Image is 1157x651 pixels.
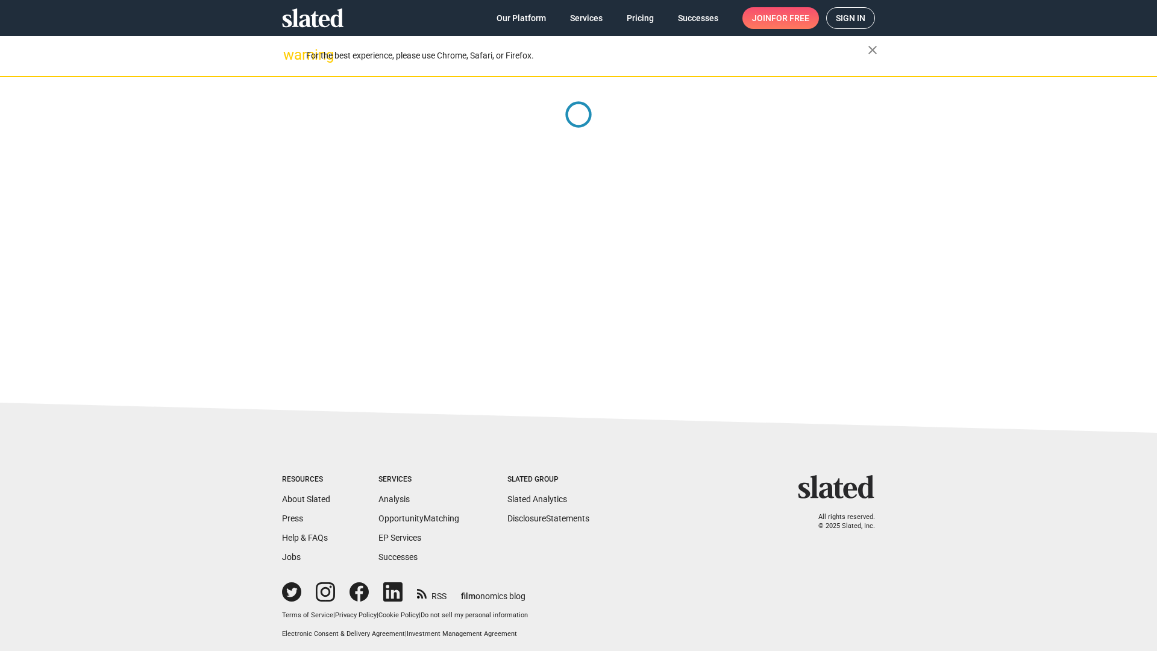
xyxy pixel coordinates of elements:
[378,514,459,523] a: OpportunityMatching
[377,611,378,619] span: |
[378,494,410,504] a: Analysis
[378,611,419,619] a: Cookie Policy
[282,514,303,523] a: Press
[487,7,556,29] a: Our Platform
[282,552,301,562] a: Jobs
[378,552,418,562] a: Successes
[497,7,546,29] span: Our Platform
[282,494,330,504] a: About Slated
[627,7,654,29] span: Pricing
[461,581,525,602] a: filmonomics blog
[335,611,377,619] a: Privacy Policy
[806,513,875,530] p: All rights reserved. © 2025 Slated, Inc.
[419,611,421,619] span: |
[283,48,298,62] mat-icon: warning
[865,43,880,57] mat-icon: close
[507,475,589,485] div: Slated Group
[560,7,612,29] a: Services
[378,533,421,542] a: EP Services
[678,7,718,29] span: Successes
[507,494,567,504] a: Slated Analytics
[407,630,517,638] a: Investment Management Agreement
[742,7,819,29] a: Joinfor free
[570,7,603,29] span: Services
[378,475,459,485] div: Services
[282,630,405,638] a: Electronic Consent & Delivery Agreement
[826,7,875,29] a: Sign in
[771,7,809,29] span: for free
[752,7,809,29] span: Join
[421,611,528,620] button: Do not sell my personal information
[333,611,335,619] span: |
[282,475,330,485] div: Resources
[306,48,868,64] div: For the best experience, please use Chrome, Safari, or Firefox.
[461,591,475,601] span: film
[405,630,407,638] span: |
[417,583,447,602] a: RSS
[507,514,589,523] a: DisclosureStatements
[282,611,333,619] a: Terms of Service
[668,7,728,29] a: Successes
[282,533,328,542] a: Help & FAQs
[617,7,663,29] a: Pricing
[836,8,865,28] span: Sign in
